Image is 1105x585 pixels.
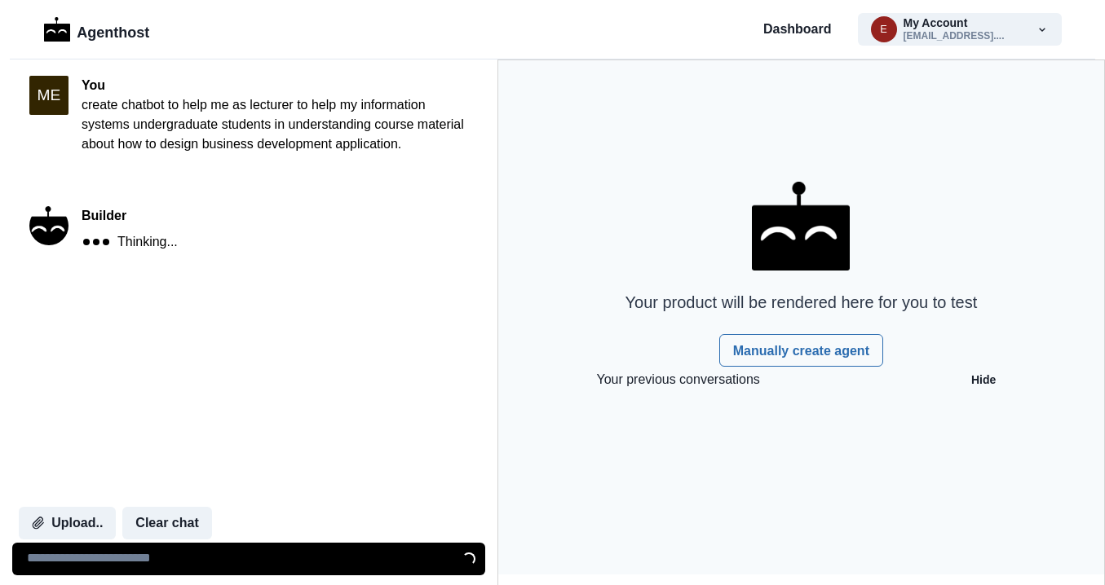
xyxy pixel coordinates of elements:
p: create chatbot to help me as lecturer to help my information systems undergraduate students in un... [82,95,468,154]
button: Upload.. [19,507,116,539]
p: Your previous conversations [596,370,759,389]
button: Clear chat [122,507,211,539]
a: Dashboard [763,20,832,39]
a: Manually create agent [719,334,883,367]
img: Logo [44,17,71,42]
button: Hide [961,367,1006,393]
button: elnisaelvin@gmail.comMy Account[EMAIL_ADDRESS].... [858,13,1062,46]
img: An Ifffy [29,206,69,245]
p: Builder [82,206,178,226]
p: Your product will be rendered here for you to test [625,290,978,314]
img: AgentHost Logo [752,182,850,271]
p: Agenthost [77,15,149,44]
div: M E [38,87,61,103]
p: You [82,76,468,95]
a: LogoAgenthost [44,15,150,44]
p: Thinking... [117,232,178,252]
